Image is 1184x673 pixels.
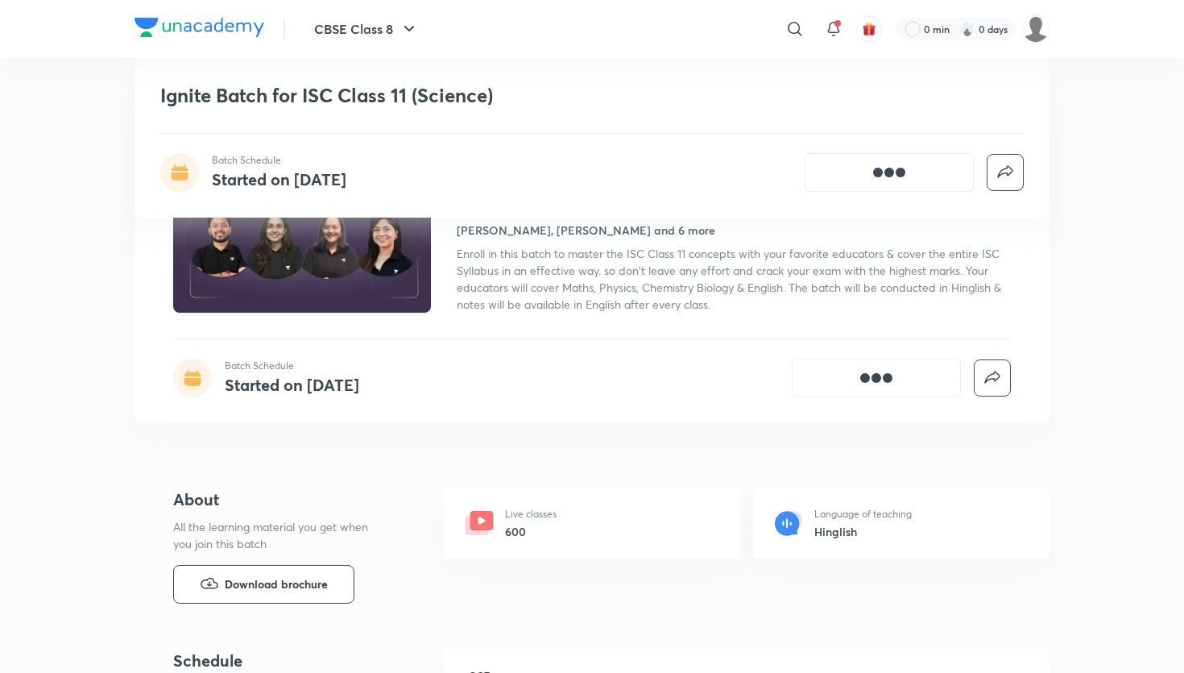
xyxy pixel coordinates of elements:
button: [object Object] [805,153,974,192]
img: Company Logo [135,18,264,37]
span: Download brochure [225,575,328,593]
button: CBSE Class 8 [304,13,428,45]
button: Download brochure [173,565,354,604]
img: Muzzamil [1022,15,1049,43]
a: Company Logo [135,18,264,41]
p: Batch Schedule [225,359,359,373]
h6: 600 [505,523,557,540]
img: streak [959,21,975,37]
img: Thumbnail [171,166,433,314]
h4: [PERSON_NAME], [PERSON_NAME] and 6 more [457,222,715,239]
p: All the learning material you get when you join this batch [173,518,381,552]
h4: Started on [DATE] [225,374,359,396]
img: avatar [862,22,876,36]
p: Batch Schedule [212,153,346,168]
h4: About [173,488,392,512]
button: [object Object] [792,359,961,397]
span: Enroll in this batch to master the ISC Class 11 concepts with your favorite educators & cover the... [457,246,1001,312]
p: Language of teaching [814,507,912,521]
h6: Hinglish [814,523,912,540]
h1: Ignite Batch for ISC Class 11 (Science) [160,84,791,107]
h4: Started on [DATE] [212,168,346,190]
p: Live classes [505,507,557,521]
button: avatar [856,16,882,42]
h4: Schedule [173,649,431,673]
